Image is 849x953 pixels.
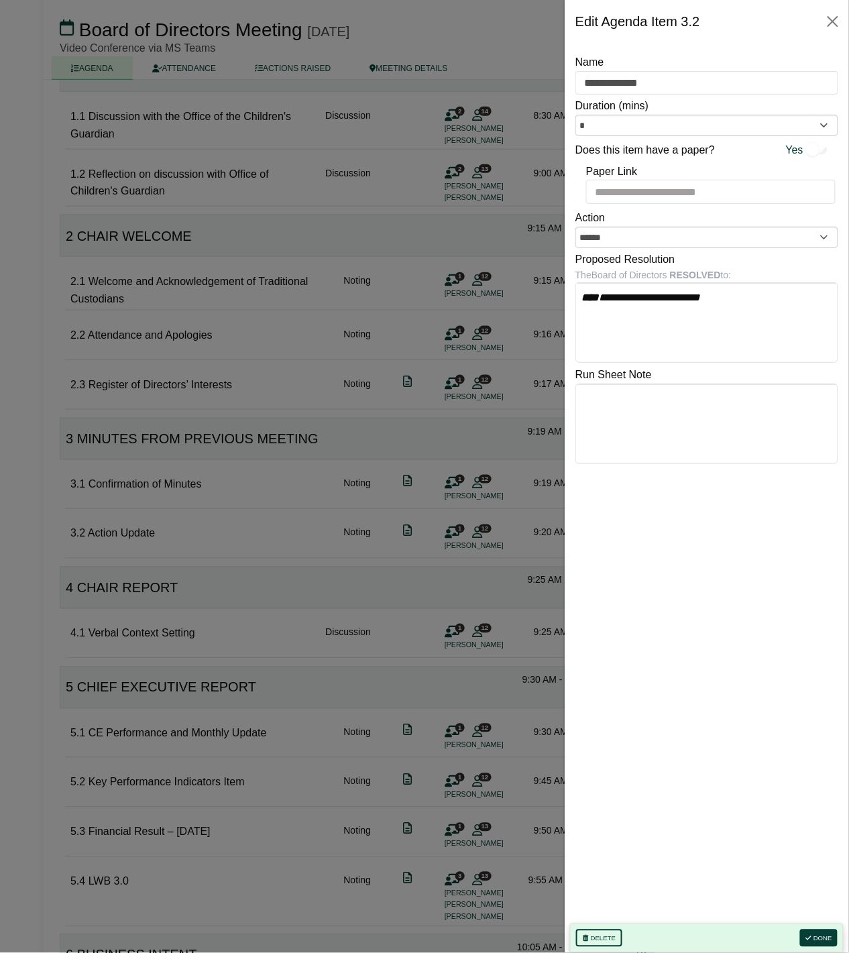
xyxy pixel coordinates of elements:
button: Done [800,930,838,947]
label: Does this item have a paper? [575,142,715,159]
span: Yes [786,142,803,159]
label: Duration (mins) [575,97,648,115]
label: Paper Link [586,163,638,180]
label: Run Sheet Note [575,366,652,384]
div: The Board of Directors to: [575,268,838,282]
label: Name [575,54,604,71]
button: Close [822,11,844,32]
label: Proposed Resolution [575,251,675,268]
div: Edit Agenda Item 3.2 [575,11,700,32]
button: Delete [576,930,622,947]
b: RESOLVED [670,270,721,280]
label: Action [575,209,605,227]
